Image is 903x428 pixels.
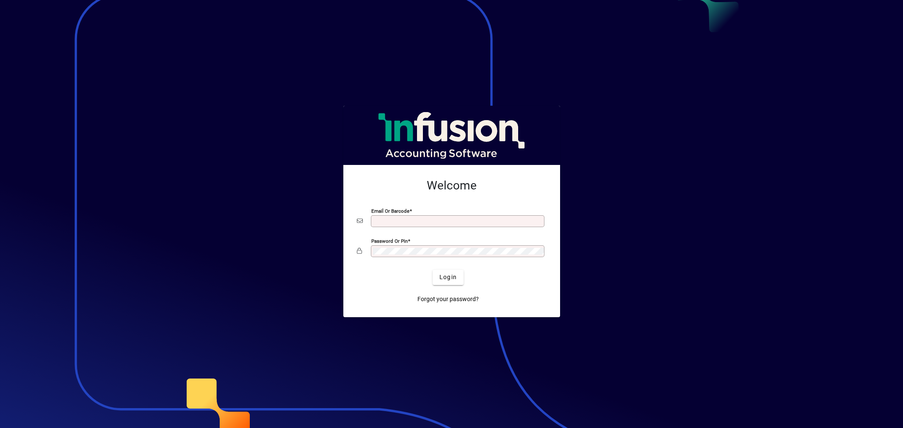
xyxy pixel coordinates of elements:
[414,292,482,307] a: Forgot your password?
[357,178,547,193] h2: Welcome
[417,295,479,304] span: Forgot your password?
[371,238,408,244] mat-label: Password or Pin
[371,208,409,214] mat-label: Email or Barcode
[439,273,457,282] span: Login
[433,270,464,285] button: Login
